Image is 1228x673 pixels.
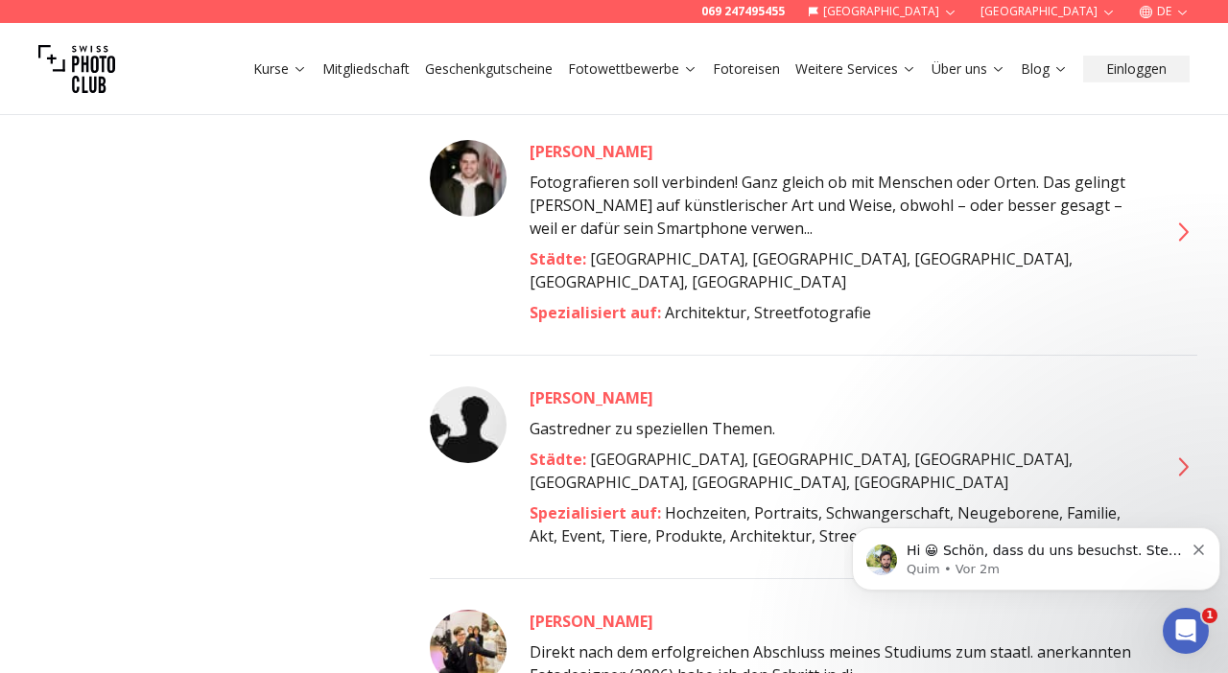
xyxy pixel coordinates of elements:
[530,248,590,269] span: Städte :
[38,31,115,107] img: Swiss photo club
[253,59,307,79] a: Kurse
[568,59,697,79] a: Fotowettbewerbe
[560,56,705,82] button: Fotowettbewerbe
[795,59,916,79] a: Weitere Services
[530,301,1144,324] div: Architektur, Streetfotografie
[417,56,560,82] button: Geschenkgutscheine
[1163,608,1209,654] iframe: Intercom live chat
[530,501,1144,547] div: Hochzeiten, Portraits, Schwangerschaft, Neugeborene, Familie, Akt, Event, Tiere, Produkte, Archit...
[1202,608,1217,623] span: 1
[701,4,785,19] a: 069 247495455
[1083,56,1190,82] button: Einloggen
[315,56,417,82] button: Mitgliedschaft
[530,417,1144,440] p: Gastredner zu speziellen Themen.
[430,140,507,217] img: Daniel Heilig
[530,386,1144,409] a: [PERSON_NAME]
[530,247,1144,293] div: [GEOGRAPHIC_DATA], [GEOGRAPHIC_DATA], [GEOGRAPHIC_DATA], [GEOGRAPHIC_DATA], [GEOGRAPHIC_DATA]
[924,56,1013,82] button: Über uns
[322,59,410,79] a: Mitgliedschaft
[530,610,1144,633] a: [PERSON_NAME]
[425,59,553,79] a: Geschenkgutscheine
[713,59,780,79] a: Fotoreisen
[430,386,507,463] img: Danny Jüngling
[246,56,315,82] button: Kurse
[530,449,590,470] span: Städte :
[705,56,788,82] button: Fotoreisen
[530,502,665,523] span: Spezialisiert auf :
[530,302,665,323] span: Spezialisiert auf :
[844,487,1228,621] iframe: Intercom notifications Nachricht
[932,59,1005,79] a: Über uns
[530,171,1144,240] p: Fotografieren soll verbinden! Ganz gleich ob mit Menschen oder Orten. Das gelingt [PERSON_NAME] a...
[788,56,924,82] button: Weitere Services
[530,140,1144,163] a: [PERSON_NAME]
[1021,59,1068,79] a: Blog
[1013,56,1075,82] button: Blog
[530,448,1144,494] div: [GEOGRAPHIC_DATA], [GEOGRAPHIC_DATA], [GEOGRAPHIC_DATA], [GEOGRAPHIC_DATA], [GEOGRAPHIC_DATA], [G...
